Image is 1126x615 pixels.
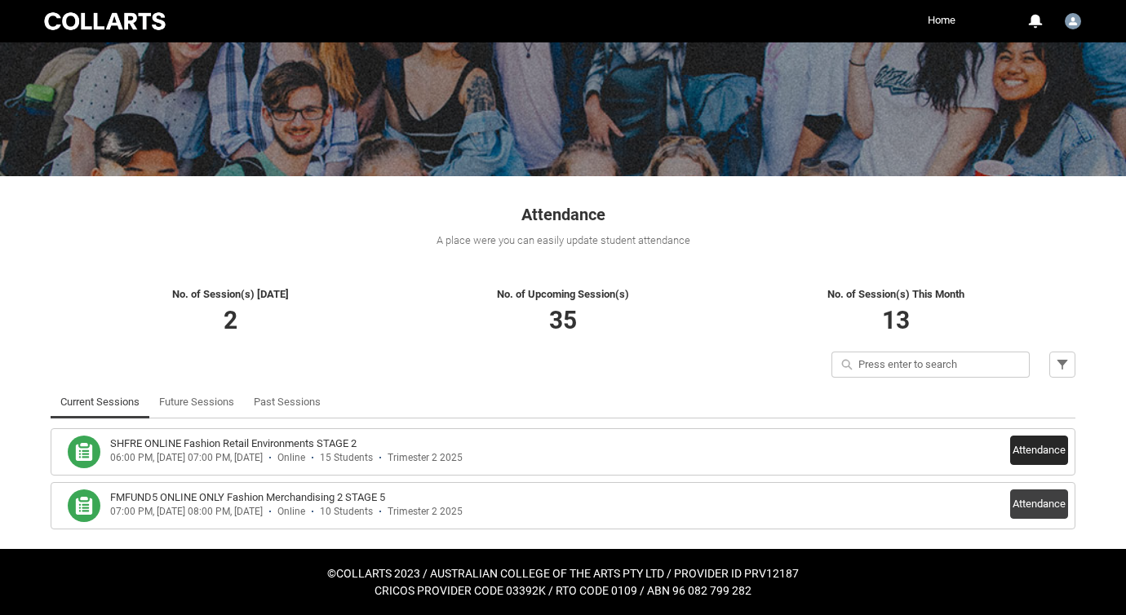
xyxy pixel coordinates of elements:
[320,506,373,518] div: 10 Students
[549,306,577,334] span: 35
[497,288,629,300] span: No. of Upcoming Session(s)
[110,452,263,464] div: 06:00 PM, [DATE] 07:00 PM, [DATE]
[1065,13,1081,29] img: Karen.DeVos
[521,205,605,224] span: Attendance
[149,386,244,418] li: Future Sessions
[1010,489,1068,519] button: Attendance
[1061,7,1085,33] button: User Profile Karen.DeVos
[110,436,357,452] h3: SHFRE ONLINE Fashion Retail Environments STAGE 2
[224,306,237,334] span: 2
[831,352,1030,378] input: Press enter to search
[159,386,234,418] a: Future Sessions
[60,386,140,418] a: Current Sessions
[51,232,1075,249] div: A place were you can easily update student attendance
[172,288,289,300] span: No. of Session(s) [DATE]
[388,452,463,464] div: Trimester 2 2025
[924,8,960,33] a: Home
[882,306,910,334] span: 13
[277,506,305,518] div: Online
[1049,352,1075,378] button: Filter
[110,506,263,518] div: 07:00 PM, [DATE] 08:00 PM, [DATE]
[1010,436,1068,465] button: Attendance
[110,489,385,506] h3: FMFUND5 ONLINE ONLY Fashion Merchandising 2 STAGE 5
[51,386,149,418] li: Current Sessions
[827,288,964,300] span: No. of Session(s) This Month
[254,386,321,418] a: Past Sessions
[320,452,373,464] div: 15 Students
[244,386,330,418] li: Past Sessions
[277,452,305,464] div: Online
[388,506,463,518] div: Trimester 2 2025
